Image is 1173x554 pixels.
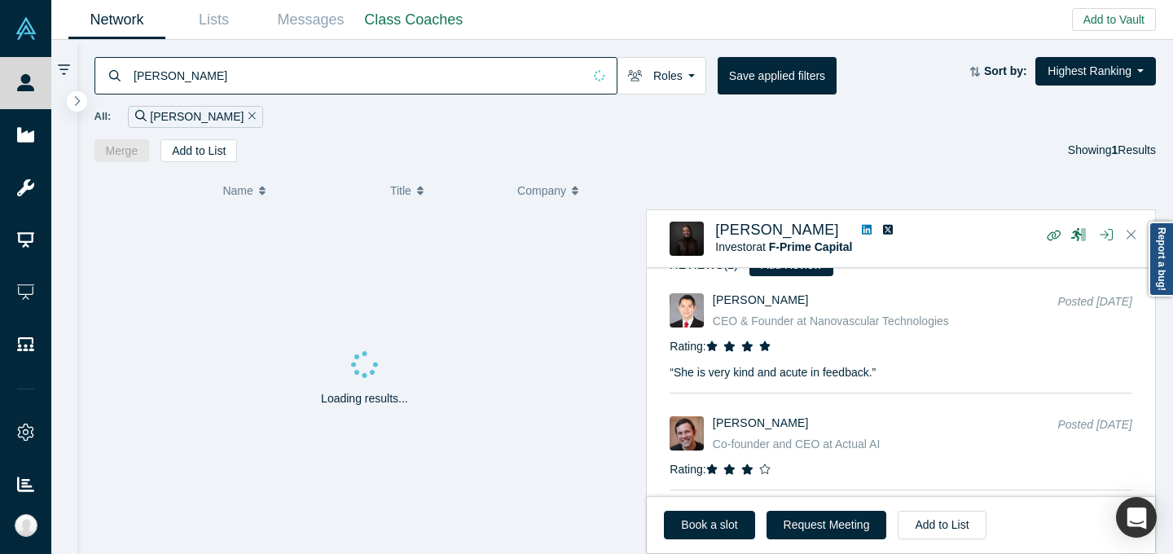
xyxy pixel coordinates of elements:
a: F-Prime Capital [769,240,853,253]
img: Betsy Mulé's Profile Image [670,222,704,256]
button: Add to List [898,511,986,539]
span: Investor at [715,240,852,253]
div: Showing [1068,139,1156,162]
button: Remove Filter [244,108,256,126]
button: Merge [94,139,150,162]
p: “ She is very kind and acute in feedback. ” [670,355,1132,381]
button: Close [1119,222,1144,248]
button: Highest Ranking [1035,57,1156,86]
strong: Sort by: [984,64,1027,77]
img: Alchemist Vault Logo [15,17,37,40]
a: [PERSON_NAME] [715,222,839,238]
div: Co-founder and CEO at Actual AI [713,436,1038,453]
button: Title [390,174,500,208]
a: [PERSON_NAME] [713,293,809,306]
p: Loading results... [321,390,408,407]
button: Company [517,174,627,208]
img: John Kennedy [670,416,704,451]
span: All: [94,108,112,125]
a: Lists [165,1,262,39]
span: Title [390,174,411,208]
img: Ally Hoang's Account [15,514,37,537]
span: Rating: [670,340,705,353]
button: Request Meeting [767,511,887,539]
button: Roles [617,57,706,95]
button: Name [222,174,373,208]
span: Rating: [670,463,705,476]
a: Class Coaches [359,1,468,39]
a: Network [68,1,165,39]
a: Report a bug! [1149,222,1173,297]
span: Name [222,174,253,208]
span: Results [1112,143,1156,156]
div: CEO & Founder at Nanovascular Technologies [713,313,1038,330]
span: Company [517,174,566,208]
div: Posted [DATE] [1057,416,1132,453]
img: Ethan Yang [670,293,704,328]
strong: 1 [1112,143,1118,156]
div: [PERSON_NAME] [128,106,263,128]
button: Add to Vault [1072,8,1156,31]
input: Search by name, title, company, summary, expertise, investment criteria or topics of focus [132,56,582,95]
button: Add to List [160,139,237,162]
button: Save applied filters [718,57,837,95]
a: Book a slot [664,511,754,539]
a: [PERSON_NAME] [713,416,809,429]
a: Messages [262,1,359,39]
div: Posted [DATE] [1057,293,1132,330]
